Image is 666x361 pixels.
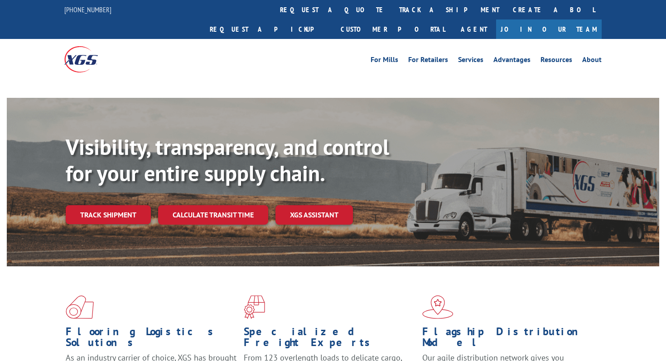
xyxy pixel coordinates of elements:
a: Join Our Team [496,19,602,39]
a: About [582,56,602,66]
img: xgs-icon-focused-on-flooring-red [244,295,265,319]
a: Services [458,56,483,66]
a: For Mills [371,56,398,66]
a: Agent [452,19,496,39]
a: [PHONE_NUMBER] [64,5,111,14]
a: Request a pickup [203,19,334,39]
a: Customer Portal [334,19,452,39]
img: xgs-icon-flagship-distribution-model-red [422,295,454,319]
a: Track shipment [66,205,151,224]
img: xgs-icon-total-supply-chain-intelligence-red [66,295,94,319]
a: For Retailers [408,56,448,66]
a: Resources [541,56,572,66]
a: XGS ASSISTANT [275,205,353,225]
h1: Flooring Logistics Solutions [66,326,237,352]
h1: Flagship Distribution Model [422,326,594,352]
b: Visibility, transparency, and control for your entire supply chain. [66,133,389,187]
a: Calculate transit time [158,205,268,225]
h1: Specialized Freight Experts [244,326,415,352]
a: Advantages [493,56,531,66]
